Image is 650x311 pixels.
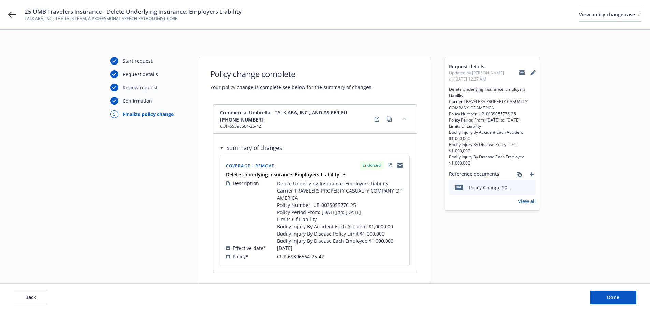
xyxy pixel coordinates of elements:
[213,105,417,134] div: Commercial Umbrella - TALK ABA, INC.; AND AS PER EU [PHONE_NUMBER]CUP-6S396564-25-42externalcopyc...
[373,115,381,123] a: external
[449,70,519,82] span: Updated by [PERSON_NAME] on [DATE] 12:27 AM
[607,294,619,300] span: Done
[25,294,36,300] span: Back
[233,253,248,260] span: Policy*
[210,68,373,80] h1: Policy change complete
[277,253,324,260] span: CUP-6S396564-25-42
[233,180,259,187] span: Description
[233,244,266,252] span: Effective date*
[220,109,373,123] span: Commercial Umbrella - TALK ABA, INC.; AND AS PER EU [PHONE_NUMBER]
[469,184,513,191] div: Policy Change 2025 UMB - Delete Underlying Insurance Employers Liability.pdf
[122,84,158,91] div: Review request
[226,163,274,169] span: Coverage - Remove
[527,184,533,191] button: preview file
[590,291,636,304] button: Done
[396,161,404,169] a: copyLogging
[220,123,373,129] span: CUP-6S396564-25-42
[363,162,381,168] span: Endorsed
[220,143,282,152] div: Summary of changes
[110,110,118,118] div: 5
[386,161,394,169] a: external
[399,113,410,124] button: collapse content
[122,71,158,78] div: Request details
[579,8,642,22] a: View policy change case
[518,198,536,205] a: View all
[515,170,523,179] a: associate
[122,57,153,65] div: Start request
[455,185,463,190] span: pdf
[449,63,519,70] span: Request details
[122,111,174,118] div: Finalize policy change
[277,244,292,252] span: [DATE]
[226,171,340,178] strong: Delete Underlying Insurance: Employers Liability
[528,170,536,179] a: add
[210,84,373,91] span: Your policy change is complete see below for the summary of changes.
[226,143,282,152] h3: Summary of changes
[449,170,499,179] span: Reference documents
[385,115,393,123] a: copy
[277,180,404,244] span: Delete Underlying Insurance: Employers Liability Carrier TRAVELERS PROPERTY CASUALTY COMPANY OF A...
[516,184,521,191] button: download file
[25,8,242,16] span: 25 UMB Travelers Insurance - Delete Underlying Insurance: Employers Liability
[14,291,48,304] button: Back
[25,16,242,22] span: TALK ABA, INC.; THE TALK TEAM, A PROFESSIONAL SPEECH PATHOLOGIST CORP.
[122,97,152,104] div: Confirmation
[449,86,536,166] span: Delete Underlying Insurance: Employers Liability Carrier TRAVELERS PROPERTY CASUALTY COMPANY OF A...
